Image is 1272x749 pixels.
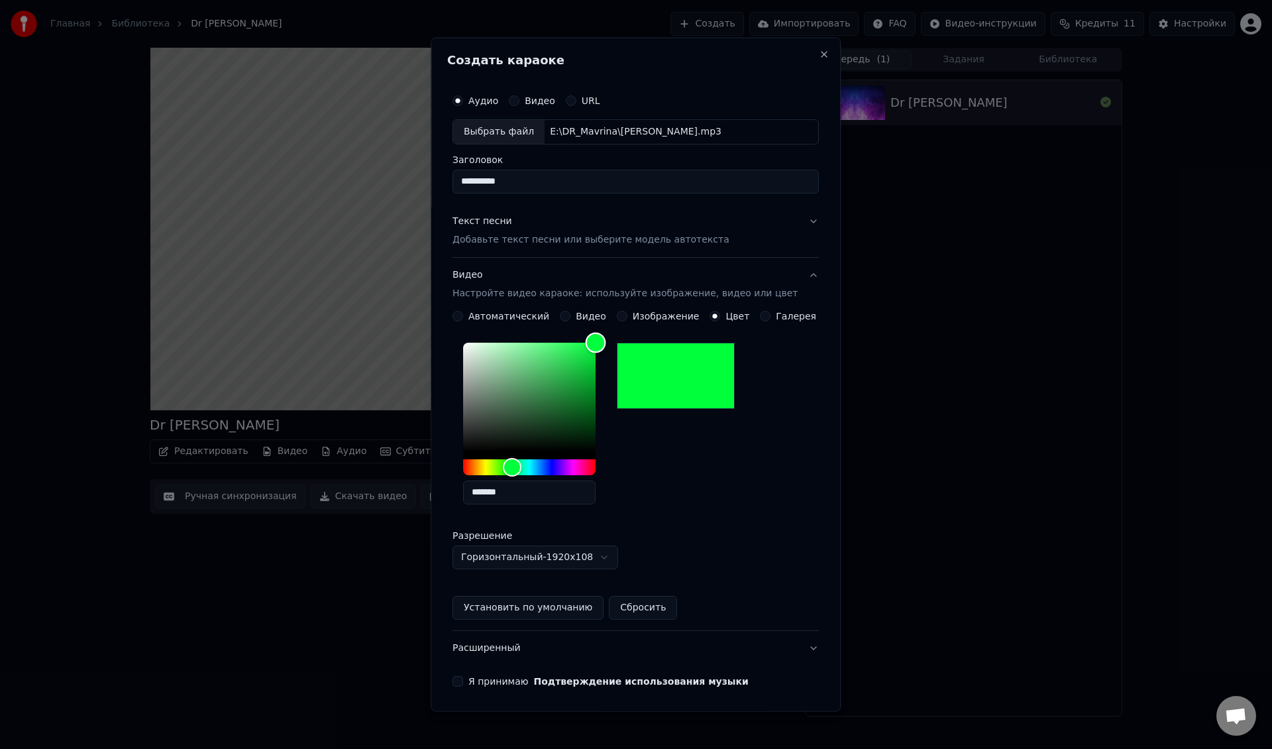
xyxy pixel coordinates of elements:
button: Сбросить [609,595,678,619]
label: URL [582,96,600,105]
div: Color [463,342,596,451]
button: Текст песниДобавьте текст песни или выберите модель автотекста [452,203,819,257]
div: E:\DR_Mavrina\[PERSON_NAME].mp3 [545,125,727,139]
button: Я принимаю [534,676,749,685]
p: Настройте видео караоке: используйте изображение, видео или цвет [452,286,798,300]
label: Я принимаю [468,676,749,685]
div: Выбрать файл [453,120,545,144]
div: Видео [452,268,798,300]
label: Аудио [468,96,498,105]
div: Текст песни [452,214,512,227]
div: ВидеоНастройте видео караоке: используйте изображение, видео или цвет [452,310,819,630]
label: Галерея [776,311,817,320]
label: Разрешение [452,530,585,540]
p: Добавьте текст песни или выберите модель автотекста [452,233,729,246]
button: Установить по умолчанию [452,595,604,619]
label: Видео [525,96,555,105]
label: Заголовок [452,154,819,164]
button: Расширенный [452,630,819,665]
label: Цвет [726,311,750,320]
button: ВидеоНастройте видео караоке: используйте изображение, видео или цвет [452,257,819,310]
label: Видео [576,311,606,320]
label: Изображение [633,311,700,320]
h2: Создать караоке [447,54,824,66]
label: Автоматический [468,311,549,320]
div: Hue [463,459,596,475]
